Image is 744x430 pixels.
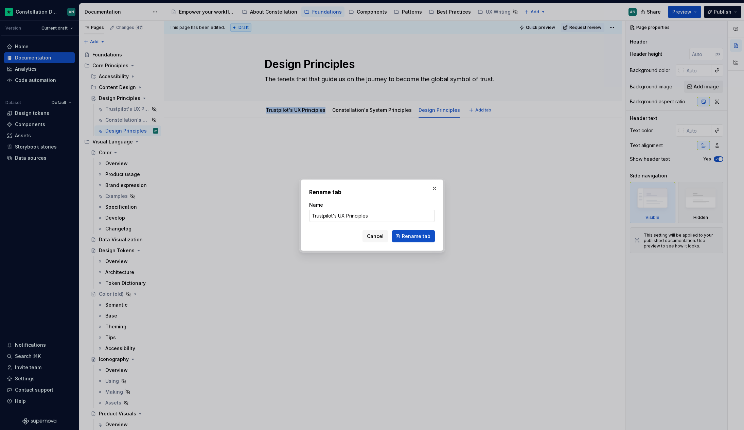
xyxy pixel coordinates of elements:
span: Cancel [367,233,384,240]
button: Cancel [362,230,388,242]
span: Rename tab [402,233,430,240]
label: Name [309,202,323,208]
button: Rename tab [392,230,435,242]
h2: Rename tab [309,188,435,196]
